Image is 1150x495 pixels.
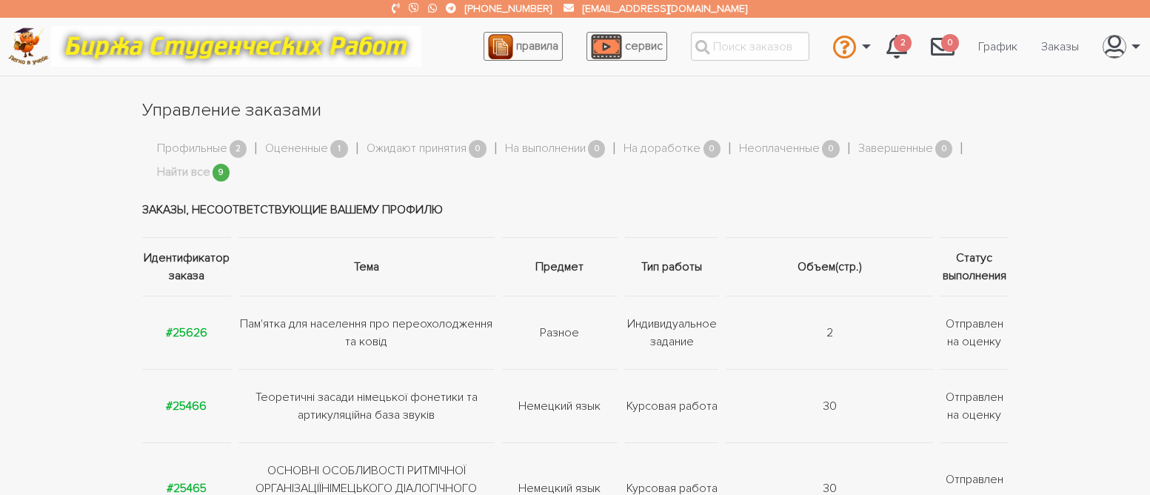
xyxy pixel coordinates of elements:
a: #25466 [166,399,207,413]
a: Ожидают принятия [367,139,467,159]
th: Объем(стр.) [722,237,937,296]
a: #25626 [166,325,207,340]
td: Отправлен на оценку [937,296,1009,369]
a: Заказы [1029,33,1091,61]
img: agreement_icon-feca34a61ba7f3d1581b08bc946b2ec1ccb426f67415f344566775c155b7f62c.png [488,34,513,59]
span: 0 [703,140,721,159]
a: 2 [875,27,919,67]
a: [PHONE_NUMBER] [465,2,552,15]
td: Теоретичні засади німецької фонетики та артикуляційна база звуків [235,369,498,442]
td: Разное [498,296,621,369]
th: Статус выполнения [937,237,1009,296]
span: 0 [469,140,487,159]
a: График [966,33,1029,61]
a: Оцененные [265,139,328,159]
span: 2 [894,34,912,53]
span: сервис [625,39,663,53]
img: motto-12e01f5a76059d5f6a28199ef077b1f78e012cfde436ab5cf1d4517935686d32.gif [51,26,421,67]
img: logo-c4363faeb99b52c628a42810ed6dfb4293a56d4e4775eb116515dfe7f33672af.png [8,27,49,65]
td: Отправлен на оценку [937,369,1009,442]
td: Курсовая работа [621,369,722,442]
a: правила [484,32,563,61]
a: На доработке [624,139,701,159]
a: [EMAIL_ADDRESS][DOMAIN_NAME] [583,2,747,15]
span: 1 [330,140,348,159]
span: 0 [941,34,959,53]
th: Тип работы [621,237,722,296]
td: 2 [722,296,937,369]
th: Предмет [498,237,621,296]
a: 0 [919,27,966,67]
td: Индивидуальное задание [621,296,722,369]
td: Заказы, несоответствующие вашему профилю [142,182,1009,238]
th: Тема [235,237,498,296]
span: 0 [588,140,606,159]
td: Пам'ятка для населення про переохолодження та ковід [235,296,498,369]
a: Найти все [157,163,210,182]
td: Немецкий язык [498,369,621,442]
a: сервис [586,32,667,61]
td: 30 [722,369,937,442]
span: 0 [822,140,840,159]
span: 9 [213,164,230,182]
a: Профильные [157,139,227,159]
th: Идентификатор заказа [142,237,235,296]
span: правила [516,39,558,53]
span: 2 [230,140,247,159]
a: Неоплаченные [739,139,820,159]
img: play_icon-49f7f135c9dc9a03216cfdbccbe1e3994649169d890fb554cedf0eac35a01ba8.png [591,34,622,59]
a: Завершенные [858,139,933,159]
input: Поиск заказов [691,32,809,61]
span: 0 [935,140,953,159]
a: На выполнении [505,139,586,159]
h1: Управление заказами [142,98,1009,123]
